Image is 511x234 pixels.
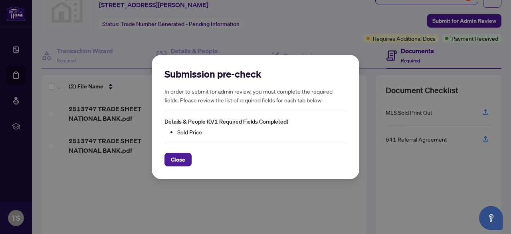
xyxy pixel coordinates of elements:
[164,68,347,80] h2: Submission pre-check
[164,118,288,125] span: Details & People (0/1 Required Fields Completed)
[177,128,347,136] li: Sold Price
[171,153,185,166] span: Close
[164,153,192,166] button: Close
[164,87,347,104] h5: In order to submit for admin review, you must complete the required fields. Please review the lis...
[479,206,503,230] button: Open asap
